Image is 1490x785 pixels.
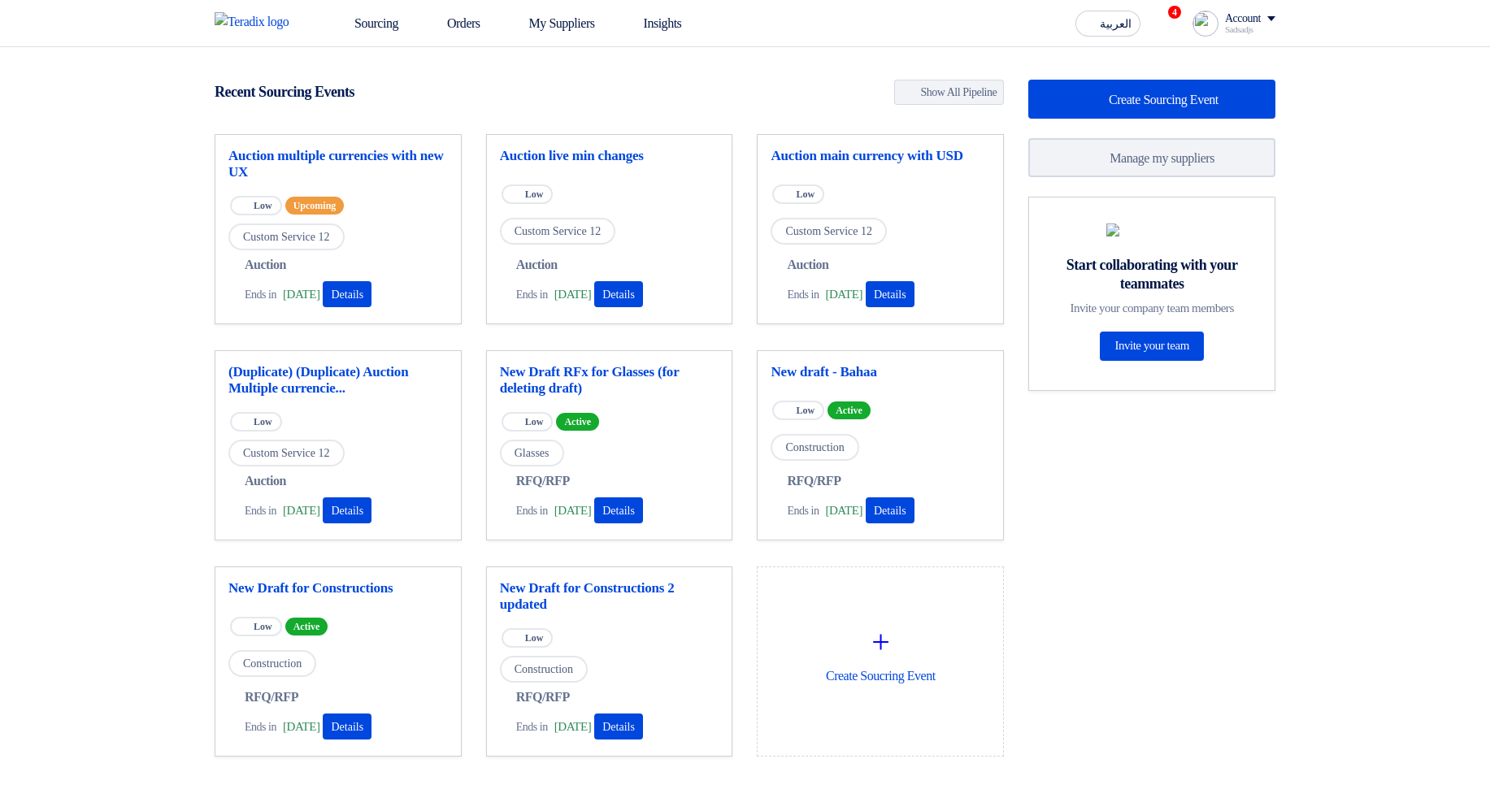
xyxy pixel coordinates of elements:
[215,83,354,101] h4: Recent Sourcing Events
[319,6,411,41] a: Sourcing
[594,281,643,307] button: Details
[787,471,841,491] span: RFQ/RFP
[1100,19,1132,30] span: العربية
[285,618,328,635] span: Active
[516,502,548,519] span: Ends in
[228,148,448,180] a: Auction multiple currencies with new UX
[283,285,319,304] span: [DATE]
[500,148,719,164] a: Auction live min changes
[1028,138,1275,177] a: Manage my suppliers
[1075,11,1140,37] button: العربية
[516,718,548,735] span: Ends in
[594,497,643,523] button: Details
[411,6,493,41] a: Orders
[771,580,990,723] div: Create Soucring Event
[826,501,862,520] span: [DATE]
[1106,223,1197,236] img: invite_your_team.svg
[245,718,276,735] span: Ends in
[254,621,272,632] span: Low
[525,632,544,644] span: Low
[866,281,914,307] button: Details
[516,286,548,303] span: Ends in
[554,718,591,736] span: [DATE]
[228,223,345,250] span: Custom Service 12
[516,471,570,491] span: RFQ/RFP
[323,713,371,739] button: Details
[516,687,570,707] span: RFQ/RFP
[245,255,286,275] span: Auction
[500,580,719,613] a: New Draft for Constructions 2 updated
[323,497,371,523] button: Details
[245,502,276,519] span: Ends in
[500,364,719,397] a: New Draft RFx for Glasses (for deleting draft)
[771,148,990,164] a: Auction main currency with USD
[525,189,544,200] span: Low
[828,401,871,419] span: Active
[866,497,914,523] button: Details
[228,580,448,596] a: New Draft for Constructions
[771,364,990,380] a: New draft - Bahaa
[500,440,564,466] span: Glasses
[1192,11,1218,37] img: profile_test.png
[283,718,319,736] span: [DATE]
[1168,6,1181,19] span: 4
[215,12,299,32] img: Teradix logo
[285,197,345,215] span: Upcoming
[1100,332,1203,361] a: Invite your team
[228,364,448,397] a: (Duplicate) (Duplicate) Auction Multiple currencie...
[493,6,608,41] a: My Suppliers
[608,6,695,41] a: Insights
[771,434,858,461] span: Construction
[787,286,819,303] span: Ends in
[323,281,371,307] button: Details
[254,416,272,427] span: Low
[283,501,319,520] span: [DATE]
[771,618,990,666] div: +
[787,255,828,275] span: Auction
[554,501,591,520] span: [DATE]
[826,285,862,304] span: [DATE]
[525,416,544,427] span: Low
[228,440,345,466] span: Custom Service 12
[594,713,643,739] button: Details
[516,255,558,275] span: Auction
[1109,93,1218,106] span: Create Sourcing Event
[894,80,1005,105] a: Show All Pipeline
[1225,25,1275,34] div: Sadsadjs
[245,471,286,491] span: Auction
[254,200,272,211] span: Low
[554,285,591,304] span: [DATE]
[796,189,815,200] span: Low
[1049,256,1255,293] div: Start collaborating with your teammates
[556,413,599,431] span: Active
[500,218,616,245] span: Custom Service 12
[245,687,298,707] span: RFQ/RFP
[771,218,887,245] span: Custom Service 12
[787,502,819,519] span: Ends in
[228,650,316,677] span: Construction
[500,656,588,683] span: Construction
[245,286,276,303] span: Ends in
[796,405,815,416] span: Low
[1049,301,1255,315] div: Invite your company team members
[1225,12,1261,26] div: Account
